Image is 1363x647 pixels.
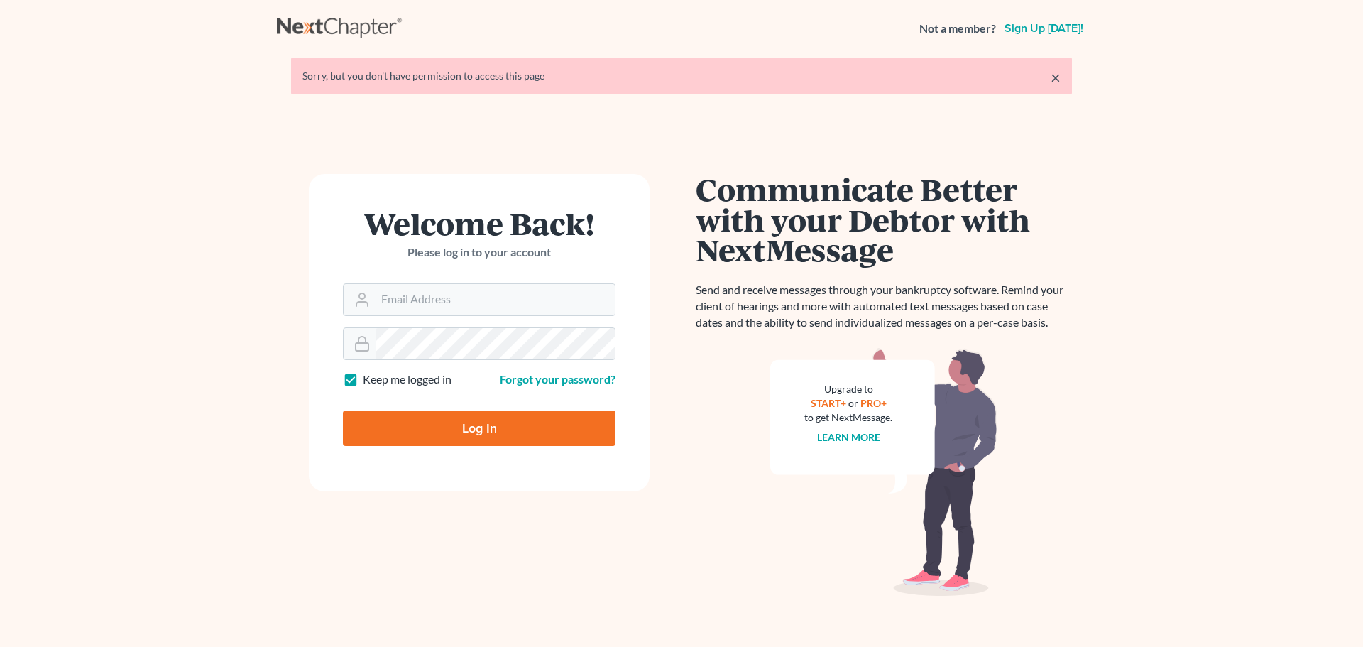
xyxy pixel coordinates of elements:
a: Forgot your password? [500,372,615,386]
p: Please log in to your account [343,244,615,261]
input: Log In [343,411,615,446]
div: Sorry, but you don't have permission to access this page [302,69,1061,83]
a: Learn more [817,431,880,443]
input: Email Address [376,284,615,315]
div: to get NextMessage. [804,411,892,425]
span: or [848,397,858,409]
strong: Not a member? [919,21,996,37]
h1: Communicate Better with your Debtor with NextMessage [696,174,1072,265]
img: nextmessage_bg-59042aed3d76b12b5cd301f8e5b87938c9018125f34e5fa2b7a6b67550977c72.svg [770,348,997,597]
label: Keep me logged in [363,371,451,388]
a: PRO+ [860,397,887,409]
a: START+ [811,397,846,409]
a: Sign up [DATE]! [1002,23,1086,34]
div: Upgrade to [804,382,892,396]
p: Send and receive messages through your bankruptcy software. Remind your client of hearings and mo... [696,282,1072,331]
a: × [1051,69,1061,86]
h1: Welcome Back! [343,208,615,239]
